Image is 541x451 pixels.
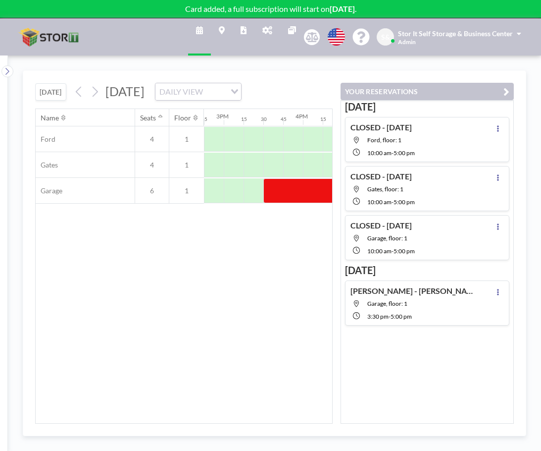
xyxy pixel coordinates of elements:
[135,161,169,169] span: 4
[393,198,415,206] span: 5:00 PM
[36,186,62,195] span: Garage
[350,221,412,230] h4: CLOSED - [DATE]
[140,113,156,122] div: Seats
[367,185,403,193] span: Gates, floor: 1
[341,83,514,100] button: YOUR RESERVATIONS
[392,149,393,157] span: -
[169,186,204,195] span: 1
[345,264,509,277] h3: [DATE]
[367,313,389,320] span: 3:30 PM
[389,313,391,320] span: -
[367,136,401,144] span: Ford, floor: 1
[393,149,415,157] span: 5:00 PM
[35,83,66,101] button: [DATE]
[392,198,393,206] span: -
[206,85,225,98] input: Search for option
[393,247,415,255] span: 5:00 PM
[41,113,59,122] div: Name
[216,113,229,120] div: 3PM
[367,247,392,255] span: 10:00 AM
[367,149,392,157] span: 10:00 AM
[169,135,204,144] span: 1
[350,171,412,181] h4: CLOSED - [DATE]
[350,122,412,132] h4: CLOSED - [DATE]
[281,116,287,122] div: 45
[105,84,145,99] span: [DATE]
[174,113,191,122] div: Floor
[169,161,204,169] span: 1
[398,29,513,38] span: Stor It Self Storage & Business Center
[345,101,509,113] h3: [DATE]
[367,300,407,307] span: Garage, floor: 1
[391,313,412,320] span: 5:00 PM
[157,85,205,98] span: DAILY VIEW
[350,286,474,296] h4: [PERSON_NAME] - [PERSON_NAME] Marketing
[392,247,393,255] span: -
[320,116,326,122] div: 15
[330,4,355,13] b: [DATE]
[201,116,207,122] div: 45
[241,116,247,122] div: 15
[398,38,416,46] span: Admin
[367,198,392,206] span: 10:00 AM
[381,33,390,42] span: S&
[135,135,169,144] span: 4
[295,113,308,120] div: 4PM
[261,116,267,122] div: 30
[36,161,58,169] span: Gates
[135,186,169,195] span: 6
[36,135,55,144] span: Ford
[155,83,241,100] div: Search for option
[16,27,84,47] img: organization-logo
[367,234,407,242] span: Garage, floor: 1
